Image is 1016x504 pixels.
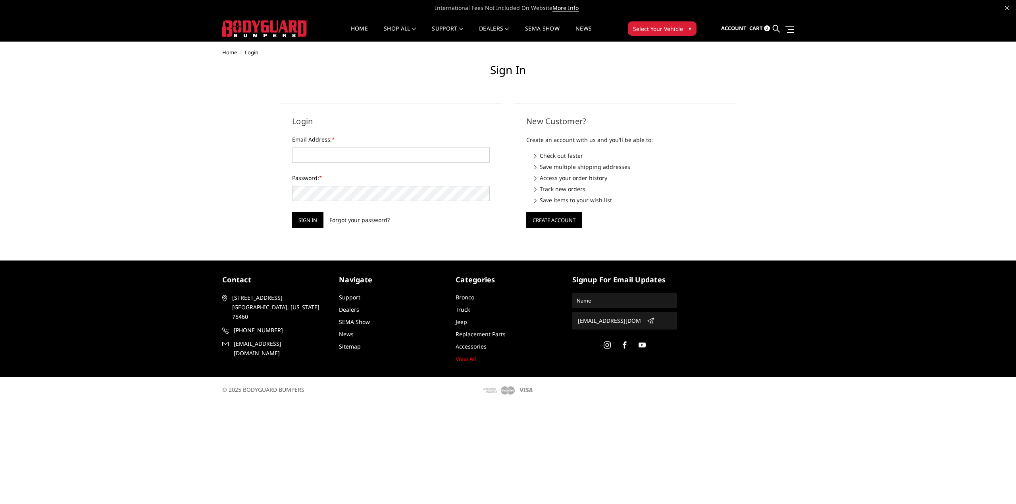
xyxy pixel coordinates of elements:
[534,163,724,171] li: Save multiple shipping addresses
[351,26,368,41] a: Home
[222,49,237,56] a: Home
[222,20,308,37] img: BODYGUARD BUMPERS
[232,293,324,322] span: [STREET_ADDRESS] [GEOGRAPHIC_DATA], [US_STATE] 75460
[432,26,463,41] a: Support
[339,274,444,285] h5: Navigate
[456,318,467,326] a: Jeep
[222,386,304,393] span: © 2025 BODYGUARD BUMPERS
[526,135,724,145] p: Create an account with us and you'll be able to:
[456,274,560,285] h5: Categories
[456,330,506,338] a: Replacement Parts
[764,25,770,31] span: 0
[456,355,476,362] a: View All
[339,293,360,301] a: Support
[689,24,691,33] span: ▾
[292,212,323,228] input: Sign in
[384,26,416,41] a: shop all
[234,326,326,335] span: [PHONE_NUMBER]
[721,25,747,32] span: Account
[456,293,474,301] a: Bronco
[222,339,327,358] a: [EMAIL_ADDRESS][DOMAIN_NAME]
[234,339,326,358] span: [EMAIL_ADDRESS][DOMAIN_NAME]
[552,4,579,12] a: More Info
[339,330,354,338] a: News
[526,212,582,228] button: Create Account
[534,174,724,182] li: Access your order history
[292,115,490,127] h2: Login
[339,306,359,313] a: Dealers
[633,25,683,33] span: Select Your Vehicle
[222,63,794,83] h1: Sign in
[526,215,582,223] a: Create Account
[456,306,470,313] a: Truck
[572,274,677,285] h5: signup for email updates
[534,185,724,193] li: Track new orders
[339,343,361,350] a: Sitemap
[456,343,487,350] a: Accessories
[749,18,770,39] a: Cart 0
[292,174,490,182] label: Password:
[339,318,370,326] a: SEMA Show
[575,314,644,327] input: Email
[245,49,258,56] span: Login
[222,326,327,335] a: [PHONE_NUMBER]
[534,196,724,204] li: Save items to your wish list
[526,115,724,127] h2: New Customer?
[628,21,697,36] button: Select Your Vehicle
[479,26,509,41] a: Dealers
[292,135,490,144] label: Email Address:
[525,26,560,41] a: SEMA Show
[329,216,390,224] a: Forgot your password?
[721,18,747,39] a: Account
[222,274,327,285] h5: contact
[749,25,763,32] span: Cart
[573,294,676,307] input: Name
[534,151,724,160] li: Check out faster
[575,26,592,41] a: News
